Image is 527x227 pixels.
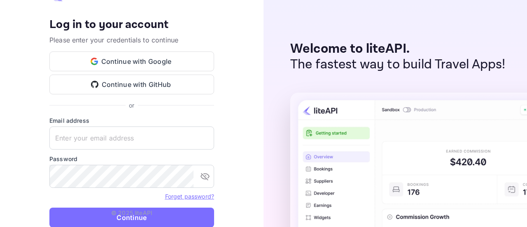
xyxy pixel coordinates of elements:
p: or [129,101,134,110]
label: Password [49,154,214,163]
keeper-lock: Open Keeper Popup [198,133,208,143]
h4: Log in to your account [49,18,214,32]
p: Welcome to liteAPI. [290,41,506,57]
p: The fastest way to build Travel Apps! [290,57,506,73]
p: Please enter your credentials to continue [49,35,214,45]
label: Email address [49,116,214,125]
button: Continue with GitHub [49,75,214,94]
input: Enter your email address [49,126,214,150]
button: Continue with Google [49,51,214,71]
